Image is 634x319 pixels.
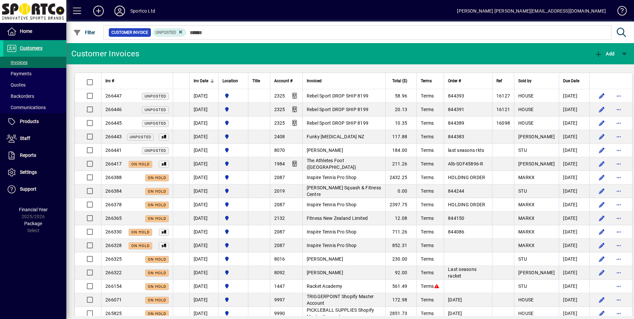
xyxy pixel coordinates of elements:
[421,284,434,289] span: Terms
[596,104,607,115] button: Edit
[613,240,624,251] button: More options
[385,171,417,184] td: 2432.25
[189,144,218,157] td: [DATE]
[559,280,589,293] td: [DATE]
[421,243,434,248] span: Terms
[148,312,166,316] span: On hold
[222,174,244,181] span: Sportco Ltd Warehouse
[3,130,66,147] a: Staff
[596,254,607,264] button: Edit
[307,243,357,248] span: Inspire Tennis Pro Shop
[105,77,114,85] span: Inv #
[274,216,285,221] span: 2132
[7,105,46,110] span: Communications
[385,89,417,103] td: 58.96
[20,169,37,175] span: Settings
[448,107,465,112] span: 844391
[518,216,535,221] span: MARKX
[222,296,244,303] span: Sportco Ltd Warehouse
[448,120,465,126] span: 844389
[613,186,624,196] button: More options
[3,181,66,198] a: Support
[518,175,535,180] span: MARKX
[518,311,534,316] span: HOUSE
[222,215,244,222] span: Sportco Ltd Warehouse
[496,77,502,85] span: Ref
[105,161,122,166] span: 266417
[307,294,374,306] span: TRIGGERPOINT Shopify Master Account
[307,270,343,275] span: [PERSON_NAME]
[307,229,357,234] span: Inspire Tennis Pro Shop
[596,240,607,251] button: Edit
[457,6,606,16] div: [PERSON_NAME] [PERSON_NAME][EMAIL_ADDRESS][DOMAIN_NAME]
[496,107,510,112] span: 16121
[307,284,343,289] span: Racket Academy
[307,185,381,197] span: [PERSON_NAME] Squash & Fitness Centre
[496,120,510,126] span: 16098
[274,134,285,139] span: 2408
[307,216,368,221] span: Fitness New Zealand Limited
[596,308,607,319] button: Edit
[105,256,122,262] span: 266325
[496,93,510,98] span: 16127
[7,82,26,88] span: Quotes
[559,293,589,307] td: [DATE]
[593,48,616,60] button: Add
[385,198,417,212] td: 2397.75
[559,171,589,184] td: [DATE]
[274,270,285,275] span: 8092
[563,77,579,85] span: Due Date
[274,77,298,85] div: Account #
[421,107,434,112] span: Terms
[105,134,122,139] span: 266443
[421,188,434,194] span: Terms
[307,120,369,126] span: Rebel Sport DROP SHIP 8199
[559,103,589,116] td: [DATE]
[145,94,166,98] span: Unposted
[613,254,624,264] button: More options
[448,267,476,279] span: Last seasons racket
[613,213,624,223] button: More options
[613,308,624,319] button: More options
[392,77,407,85] span: Total ($)
[385,280,417,293] td: 561.49
[421,311,434,316] span: Terms
[189,252,218,266] td: [DATE]
[274,229,285,234] span: 2087
[148,271,166,275] span: On hold
[189,89,218,103] td: [DATE]
[105,93,122,98] span: 266447
[222,106,244,113] span: Sportco Ltd Warehouse
[448,175,485,180] span: HOLDING ORDER
[274,77,292,85] span: Account #
[496,77,510,85] div: Ref
[448,311,462,316] span: [DATE]
[385,144,417,157] td: 184.00
[518,229,535,234] span: MARKX
[421,256,434,262] span: Terms
[105,270,122,275] span: 266322
[518,202,535,207] span: MARKX
[421,297,434,302] span: Terms
[595,51,614,56] span: Add
[448,148,484,153] span: last seasons rkts
[421,175,434,180] span: Terms
[19,207,48,212] span: Financial Year
[448,77,461,85] span: Order #
[307,202,357,207] span: Inspire Tennis Pro Shop
[274,243,285,248] span: 2087
[20,119,39,124] span: Products
[448,93,465,98] span: 844393
[385,212,417,225] td: 12.08
[274,161,285,166] span: 1984
[307,158,356,170] span: The Athletes Foot ([GEOGRAPHIC_DATA])
[274,297,285,302] span: 9997
[448,134,465,139] span: 844383
[563,77,585,85] div: Due Date
[222,283,244,290] span: Sportco Ltd Warehouse
[421,120,434,126] span: Terms
[3,164,66,181] a: Settings
[20,186,36,192] span: Support
[307,134,364,139] span: Funky [MEDICAL_DATA] NZ
[518,148,527,153] span: STU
